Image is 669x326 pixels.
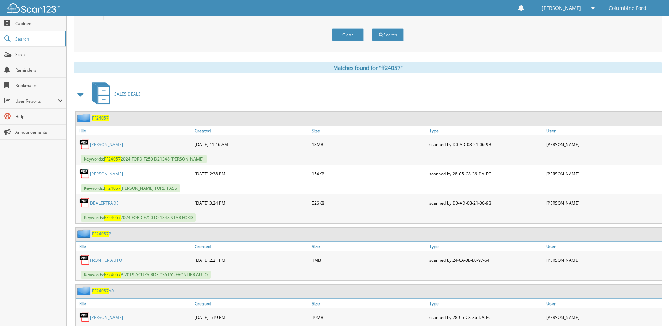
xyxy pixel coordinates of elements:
div: [DATE] 2:21 PM [193,253,310,267]
span: FF24057 [104,156,121,162]
a: Created [193,299,310,308]
div: [DATE] 3:24 PM [193,196,310,210]
div: [DATE] 11:16 AM [193,137,310,151]
div: scanned by 28-C5-C8-36-DA-EC [427,310,545,324]
div: 1MB [310,253,427,267]
div: scanned by D0-AD-08-21-06-9B [427,196,545,210]
span: FF24057 [104,272,121,278]
a: SALES DEALS [88,80,141,108]
div: 10MB [310,310,427,324]
a: FF24057B [92,231,111,237]
div: scanned by 28-C5-C8-36-DA-EC [427,167,545,181]
div: [PERSON_NAME] [545,196,662,210]
span: FF24057 [92,231,109,237]
div: 13MB [310,137,427,151]
a: File [76,299,193,308]
a: Created [193,242,310,251]
span: Keywords: [PERSON_NAME] FORD PASS [81,184,180,192]
span: FF24057 [104,215,121,221]
a: Type [427,299,545,308]
a: File [76,242,193,251]
div: [DATE] 2:38 PM [193,167,310,181]
a: [PERSON_NAME] [90,171,123,177]
div: scanned by D0-AD-08-21-06-9B [427,137,545,151]
a: FRONTIER AUTO [90,257,122,263]
span: FF24057 [104,185,121,191]
a: [PERSON_NAME] [90,314,123,320]
button: Clear [332,28,364,41]
span: Cabinets [15,20,63,26]
span: Reminders [15,67,63,73]
a: User [545,126,662,135]
img: PDF.png [79,198,90,208]
span: Help [15,114,63,120]
span: Bookmarks [15,83,63,89]
div: 154KB [310,167,427,181]
div: Matches found for "ff24057" [74,62,662,73]
div: 526KB [310,196,427,210]
button: Search [372,28,404,41]
a: Type [427,126,545,135]
a: FF24057AA [92,288,114,294]
img: folder2.png [77,229,92,238]
div: [PERSON_NAME] [545,253,662,267]
span: Keywords: 2024 FORD F250 D21348 STAR FORD [81,213,196,222]
img: PDF.png [79,312,90,322]
a: Size [310,299,427,308]
span: Scan [15,52,63,58]
div: [PERSON_NAME] [545,137,662,151]
img: folder2.png [77,286,92,295]
a: File [76,126,193,135]
img: PDF.png [79,168,90,179]
span: [PERSON_NAME] [542,6,581,10]
div: [PERSON_NAME] [545,310,662,324]
img: PDF.png [79,139,90,150]
span: Keywords: 2024 FORD F250 D21348 [PERSON_NAME] [81,155,207,163]
a: FF24057 [92,115,109,121]
span: Announcements [15,129,63,135]
span: Columbine Ford [609,6,646,10]
a: Size [310,242,427,251]
iframe: Chat Widget [634,292,669,326]
span: FF24057 [92,288,109,294]
a: User [545,242,662,251]
div: [PERSON_NAME] [545,167,662,181]
a: Type [427,242,545,251]
a: [PERSON_NAME] [90,141,123,147]
span: SALES DEALS [114,91,141,97]
div: scanned by 24-6A-0E-E0-97-64 [427,253,545,267]
div: [DATE] 1:19 PM [193,310,310,324]
a: DEALERTRADE [90,200,119,206]
span: Keywords: B 2019 ACURA RDX 036165 FRONTIER AUTO [81,271,211,279]
a: Created [193,126,310,135]
img: scan123-logo-white.svg [7,3,60,13]
img: PDF.png [79,255,90,265]
a: User [545,299,662,308]
span: User Reports [15,98,58,104]
img: folder2.png [77,114,92,122]
span: Search [15,36,62,42]
a: Size [310,126,427,135]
